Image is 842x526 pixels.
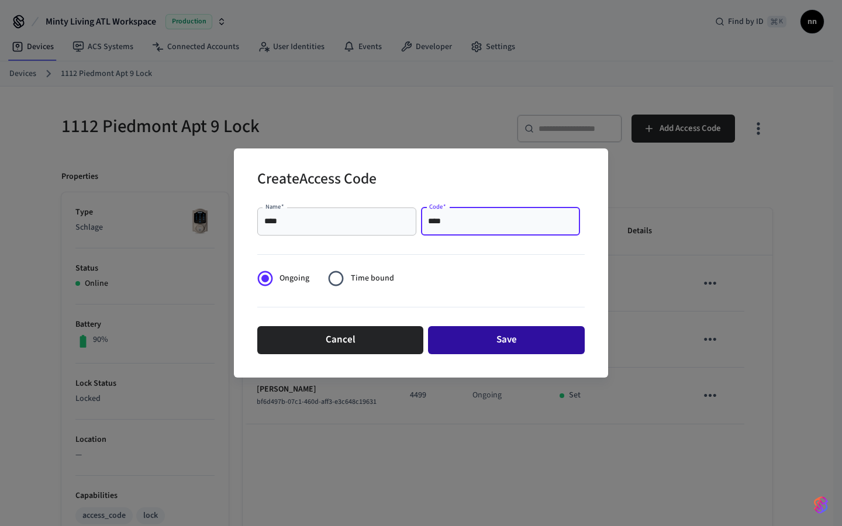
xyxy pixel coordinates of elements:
h2: Create Access Code [257,162,377,198]
label: Name [265,202,284,211]
span: Time bound [351,272,394,285]
img: SeamLogoGradient.69752ec5.svg [814,496,828,514]
button: Cancel [257,326,423,354]
label: Code [429,202,446,211]
span: Ongoing [279,272,309,285]
button: Save [428,326,585,354]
